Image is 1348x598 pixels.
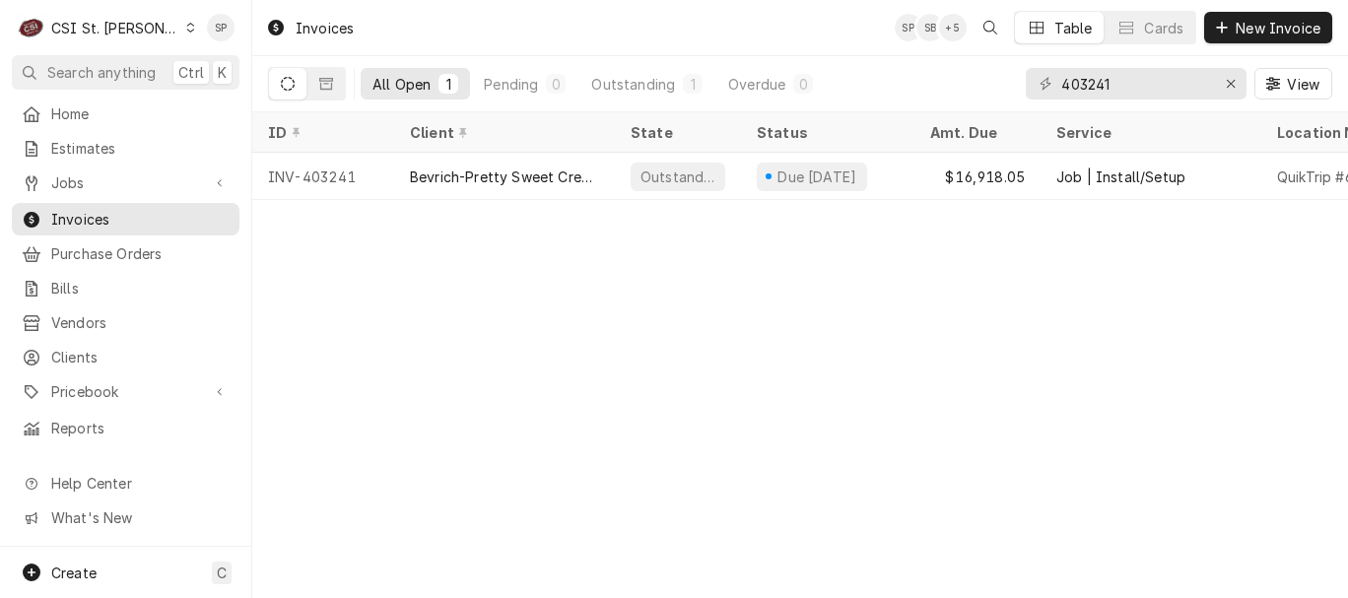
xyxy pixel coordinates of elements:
[1144,18,1183,38] div: Cards
[975,12,1006,43] button: Open search
[47,62,156,83] span: Search anything
[1054,18,1093,38] div: Table
[797,74,809,95] div: 0
[410,122,595,143] div: Client
[207,14,235,41] div: SP
[757,122,895,143] div: Status
[51,18,179,38] div: CSI St. [PERSON_NAME]
[639,166,717,187] div: Outstanding
[930,122,1021,143] div: Amt. Due
[51,381,200,402] span: Pricebook
[51,312,230,333] span: Vendors
[1204,12,1332,43] button: New Invoice
[12,272,239,304] a: Bills
[12,132,239,165] a: Estimates
[218,62,227,83] span: K
[372,74,431,95] div: All Open
[12,501,239,534] a: Go to What's New
[51,172,200,193] span: Jobs
[51,243,230,264] span: Purchase Orders
[18,14,45,41] div: CSI St. Louis's Avatar
[895,14,922,41] div: SP
[939,14,967,41] div: + 5
[895,14,922,41] div: Shelley Politte's Avatar
[1283,74,1323,95] span: View
[1056,122,1242,143] div: Service
[12,203,239,235] a: Invoices
[12,412,239,444] a: Reports
[1061,68,1209,100] input: Keyword search
[591,74,675,95] div: Outstanding
[178,62,204,83] span: Ctrl
[1056,166,1185,187] div: Job | Install/Setup
[217,563,227,583] span: C
[51,103,230,124] span: Home
[51,347,230,367] span: Clients
[631,122,725,143] div: State
[442,74,454,95] div: 1
[51,473,228,494] span: Help Center
[51,278,230,299] span: Bills
[252,153,394,200] div: INV-403241
[268,122,374,143] div: ID
[914,153,1041,200] div: $16,918.05
[484,74,538,95] div: Pending
[12,55,239,90] button: Search anythingCtrlK
[51,138,230,159] span: Estimates
[12,166,239,199] a: Go to Jobs
[12,375,239,408] a: Go to Pricebook
[550,74,562,95] div: 0
[51,507,228,528] span: What's New
[1215,68,1247,100] button: Erase input
[51,565,97,581] span: Create
[12,467,239,499] a: Go to Help Center
[728,74,785,95] div: Overdue
[12,237,239,270] a: Purchase Orders
[410,166,599,187] div: Bevrich-Pretty Sweet Creations
[916,14,944,41] div: SB
[687,74,699,95] div: 1
[51,418,230,438] span: Reports
[51,209,230,230] span: Invoices
[916,14,944,41] div: Shayla Bell's Avatar
[12,341,239,373] a: Clients
[775,166,859,187] div: Due [DATE]
[207,14,235,41] div: Shelley Politte's Avatar
[18,14,45,41] div: C
[1232,18,1324,38] span: New Invoice
[12,306,239,339] a: Vendors
[12,98,239,130] a: Home
[1254,68,1332,100] button: View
